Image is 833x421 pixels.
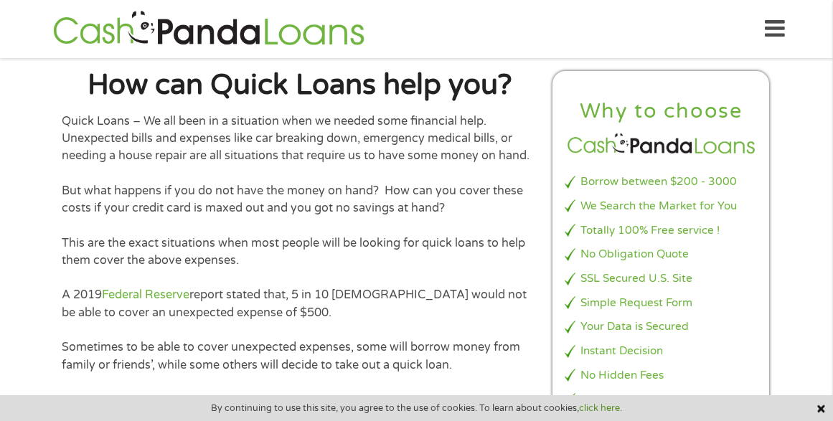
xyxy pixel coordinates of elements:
[565,270,758,287] li: SSL Secured U.S. Site
[565,246,758,262] li: No Obligation Quote
[565,318,758,335] li: Your Data is Secured
[62,71,538,100] h1: How can Quick Loans help you?
[62,235,538,270] p: This are the exact situations when most people will be looking for quick loans to help them cover...
[565,222,758,239] li: Totally 100% Free service !
[565,174,758,190] li: Borrow between $200 - 3000
[565,367,758,384] li: No Hidden Fees
[62,113,538,165] p: Quick Loans – We all been in a situation when we needed some financial help. Unexpected bills and...
[565,295,758,311] li: Simple Request Form
[579,402,622,414] a: click here.
[62,286,538,321] p: A 2019 report stated that, 5 in 10 [DEMOGRAPHIC_DATA] would not be able to cover an unexpected ex...
[565,343,758,359] li: Instant Decision
[49,9,369,49] img: GetLoanNow Logo
[565,198,758,214] li: We Search the Market for You
[102,288,189,302] a: Federal Reserve
[565,392,758,408] li: No Paperwork
[62,182,538,217] p: But what happens if you do not have the money on hand? How can you cover these costs if your cred...
[565,98,758,125] h2: Why to choose
[211,403,622,413] span: By continuing to use this site, you agree to the use of cookies. To learn about cookies,
[62,339,538,374] p: Sometimes to be able to cover unexpected expenses, some will borrow money from family or friends’...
